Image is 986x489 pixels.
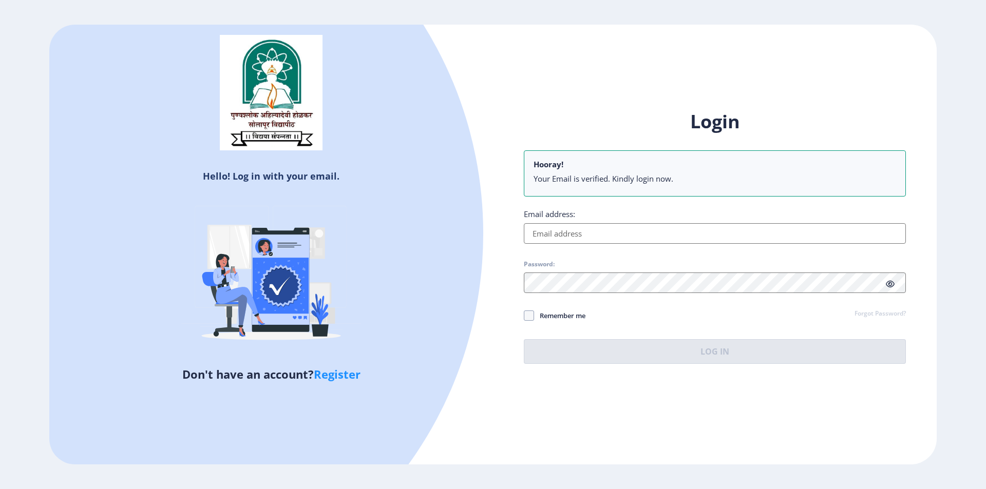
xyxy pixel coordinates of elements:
[855,309,906,319] a: Forgot Password?
[524,209,575,219] label: Email address:
[534,159,563,169] b: Hooray!
[524,339,906,364] button: Log In
[534,173,896,184] li: Your Email is verified. Kindly login now.
[534,309,585,322] span: Remember me
[181,186,361,366] img: Verified-rafiki.svg
[524,223,906,244] input: Email address
[524,260,555,268] label: Password:
[314,366,361,382] a: Register
[524,109,906,134] h1: Login
[57,366,485,382] h5: Don't have an account?
[220,35,323,151] img: sulogo.png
